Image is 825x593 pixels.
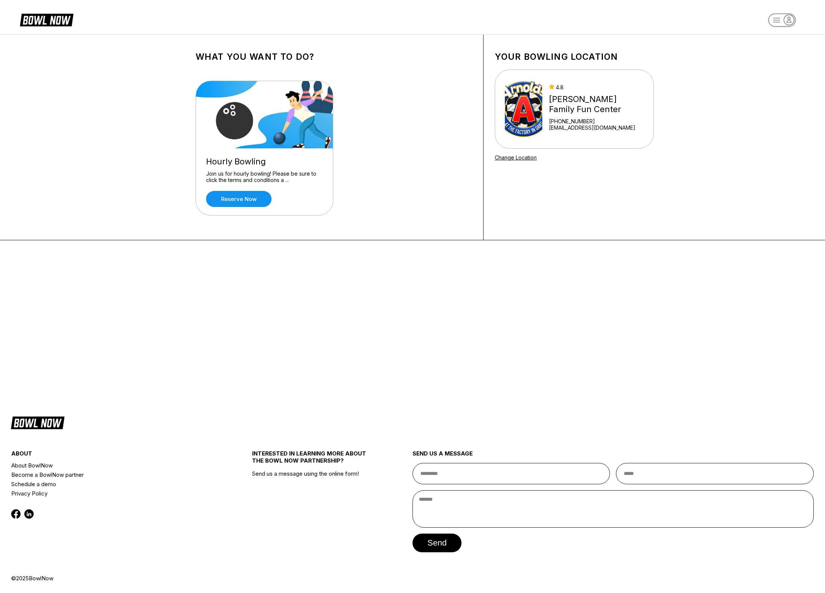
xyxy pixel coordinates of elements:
div: Hourly Bowling [206,157,323,167]
a: Schedule a demo [11,479,212,489]
div: 4.8 [549,84,644,90]
a: Privacy Policy [11,489,212,498]
button: send [412,534,461,552]
a: Become a BowlNow partner [11,470,212,479]
div: Send us a message using the online form! [252,433,372,575]
img: Hourly Bowling [196,81,334,148]
div: Join us for hourly bowling! Please be sure to click the terms and conditions a ... [206,170,323,183]
div: [PERSON_NAME] Family Fun Center [549,94,644,114]
img: Arnold's Family Fun Center [505,81,542,137]
a: [EMAIL_ADDRESS][DOMAIN_NAME] [549,124,644,131]
h1: What you want to do? [196,52,472,62]
div: INTERESTED IN LEARNING MORE ABOUT THE BOWL NOW PARTNERSHIP? [252,450,372,470]
div: about [11,450,212,461]
div: © 2025 BowlNow [11,575,814,582]
a: Reserve now [206,191,272,207]
a: About BowlNow [11,461,212,470]
div: send us a message [412,450,814,463]
a: Change Location [495,154,537,161]
div: [PHONE_NUMBER] [549,118,644,124]
h1: Your bowling location [495,52,654,62]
